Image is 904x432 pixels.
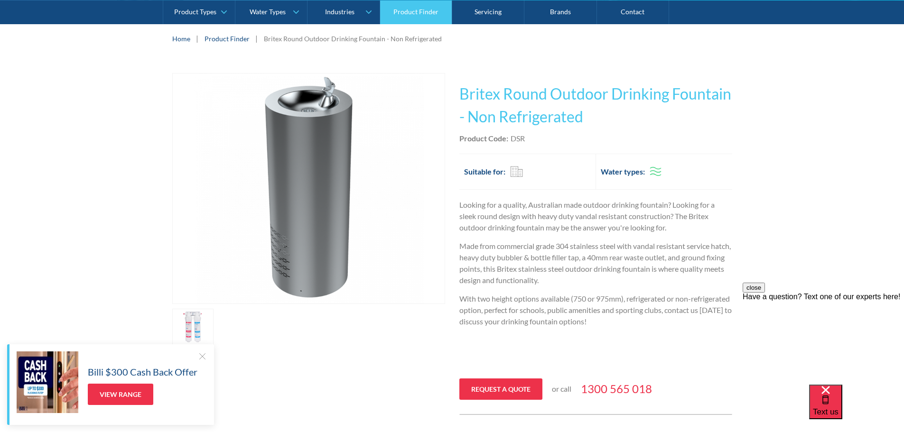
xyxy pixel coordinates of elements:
a: Product Finder [205,34,250,44]
a: Request a quote [459,378,542,400]
div: Water Types [250,8,286,16]
p: ‍ [459,353,732,364]
div: | [195,33,200,44]
p: With two height options available (750 or 975mm), refrigerated or non-refrigerated option, perfec... [459,293,732,327]
a: Home [172,34,190,44]
p: Made from commercial grade 304 stainless steel with vandal resistant service hatch, heavy duty bu... [459,240,732,286]
strong: Product Code: [459,134,508,143]
div: DSR [511,133,525,144]
div: Product Types [174,8,216,16]
div: | [254,33,259,44]
a: open lightbox [172,309,214,347]
a: 1300 565 018 [581,380,652,397]
a: View Range [88,384,153,405]
p: ‍ [459,334,732,346]
img: Britex Round Outdoor Drinking Fountain - Non Refrigerated [194,74,424,303]
iframe: podium webchat widget prompt [743,283,904,396]
h2: Suitable for: [464,166,505,177]
h1: Britex Round Outdoor Drinking Fountain - Non Refrigerated [459,83,732,128]
iframe: podium webchat widget bubble [809,385,904,432]
div: Britex Round Outdoor Drinking Fountain - Non Refrigerated [264,34,442,44]
a: open lightbox [172,73,445,304]
div: Industries [325,8,354,16]
p: or call [552,383,571,395]
h5: Billi $300 Cash Back Offer [88,365,197,379]
p: Looking for a quality, Australian made outdoor drinking fountain? Looking for a sleek round desig... [459,199,732,233]
img: Billi $300 Cash Back Offer [17,351,78,413]
h2: Water types: [601,166,645,177]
